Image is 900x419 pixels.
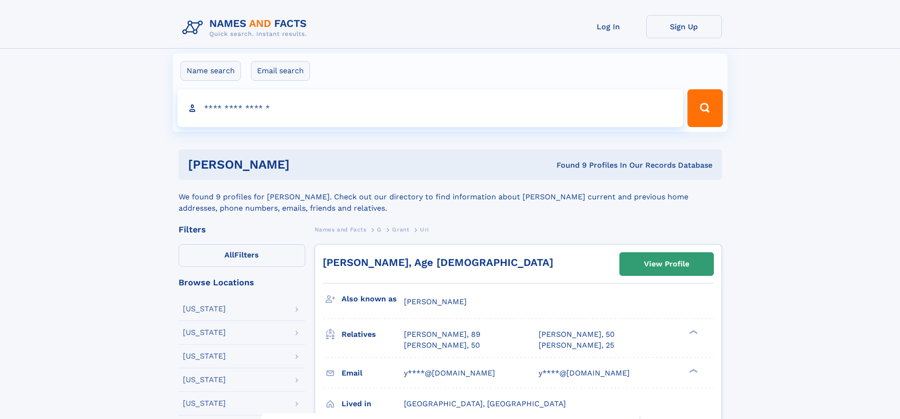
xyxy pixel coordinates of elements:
[687,329,698,335] div: ❯
[377,226,382,233] span: G
[179,180,722,214] div: We found 9 profiles for [PERSON_NAME]. Check out our directory to find information about [PERSON_...
[539,329,615,340] a: [PERSON_NAME], 50
[571,15,646,38] a: Log In
[342,291,404,307] h3: Also known as
[392,223,409,235] a: Grant
[251,61,310,81] label: Email search
[183,305,226,313] div: [US_STATE]
[392,226,409,233] span: Grant
[404,329,480,340] a: [PERSON_NAME], 89
[404,399,566,408] span: [GEOGRAPHIC_DATA], [GEOGRAPHIC_DATA]
[342,326,404,342] h3: Relatives
[180,61,241,81] label: Name search
[183,400,226,407] div: [US_STATE]
[342,365,404,381] h3: Email
[646,15,722,38] a: Sign Up
[539,340,614,351] a: [PERSON_NAME], 25
[687,89,722,127] button: Search Button
[178,89,684,127] input: search input
[342,396,404,412] h3: Lived in
[420,226,429,233] span: Uri
[377,223,382,235] a: G
[224,250,234,259] span: All
[315,223,367,235] a: Names and Facts
[687,368,698,374] div: ❯
[404,340,480,351] a: [PERSON_NAME], 50
[179,225,305,234] div: Filters
[404,297,467,306] span: [PERSON_NAME]
[183,352,226,360] div: [US_STATE]
[323,257,553,268] a: [PERSON_NAME], Age [DEMOGRAPHIC_DATA]
[423,160,712,171] div: Found 9 Profiles In Our Records Database
[183,376,226,384] div: [US_STATE]
[179,15,315,41] img: Logo Names and Facts
[179,278,305,287] div: Browse Locations
[188,159,423,171] h1: [PERSON_NAME]
[620,253,713,275] a: View Profile
[644,253,689,275] div: View Profile
[179,244,305,267] label: Filters
[183,329,226,336] div: [US_STATE]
